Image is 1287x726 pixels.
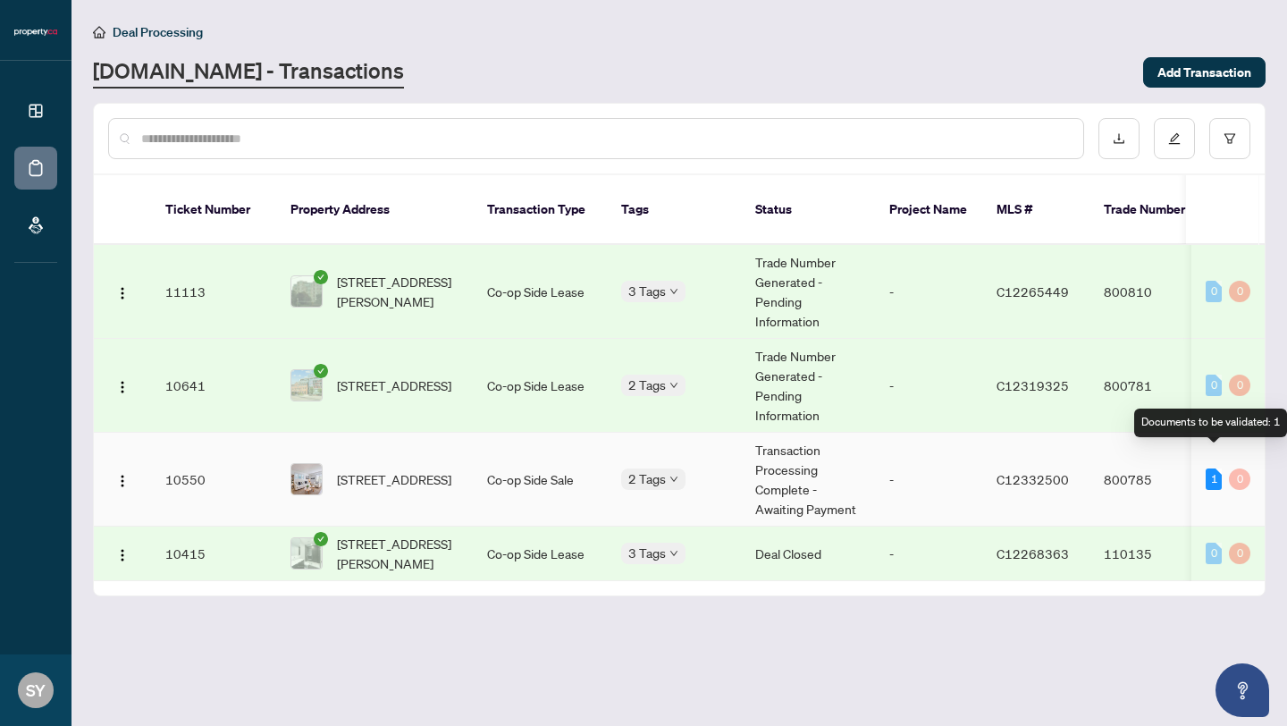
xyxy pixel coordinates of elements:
td: Transaction Processing Complete - Awaiting Payment [741,433,875,527]
th: Tags [607,175,741,245]
a: [DOMAIN_NAME] - Transactions [93,56,404,89]
span: 3 Tags [628,281,666,301]
th: MLS # [982,175,1089,245]
img: thumbnail-img [291,276,322,307]
td: Co-op Side Lease [473,245,607,339]
button: Logo [108,371,137,400]
button: Add Transaction [1143,57,1266,88]
td: - [875,245,982,339]
span: edit [1168,132,1181,145]
span: C12319325 [997,377,1069,393]
span: Deal Processing [113,24,203,40]
span: filter [1224,132,1236,145]
th: Transaction Type [473,175,607,245]
span: check-circle [314,270,328,284]
button: Open asap [1215,663,1269,717]
span: Add Transaction [1157,58,1251,87]
span: [STREET_ADDRESS] [337,469,451,489]
td: 800781 [1089,339,1215,433]
span: check-circle [314,532,328,546]
button: download [1098,118,1140,159]
td: Co-op Side Lease [473,339,607,433]
span: home [93,26,105,38]
th: Trade Number [1089,175,1215,245]
span: down [669,549,678,558]
button: Logo [108,277,137,306]
span: [STREET_ADDRESS][PERSON_NAME] [337,272,458,311]
span: down [669,381,678,390]
th: Property Address [276,175,473,245]
span: download [1113,132,1125,145]
button: edit [1154,118,1195,159]
td: 800810 [1089,245,1215,339]
img: thumbnail-img [291,464,322,494]
img: Logo [115,380,130,394]
div: 0 [1229,375,1250,396]
td: Co-op Side Sale [473,433,607,527]
img: Logo [115,286,130,300]
span: C12332500 [997,471,1069,487]
span: 2 Tags [628,469,666,489]
td: 10550 [151,433,276,527]
div: 0 [1229,469,1250,490]
td: 800785 [1089,433,1215,527]
td: 10641 [151,339,276,433]
td: 110135 [1089,527,1215,581]
img: logo [14,27,57,38]
span: 3 Tags [628,543,666,563]
img: Logo [115,548,130,562]
button: Logo [108,539,137,568]
th: Project Name [875,175,982,245]
button: Logo [108,465,137,494]
img: thumbnail-img [291,370,322,401]
span: C12268363 [997,545,1069,561]
td: - [875,339,982,433]
div: Documents to be validated: 1 [1134,409,1287,437]
div: 1 [1206,469,1222,490]
img: thumbnail-img [291,538,322,569]
th: Ticket Number [151,175,276,245]
span: SY [26,678,46,703]
td: - [875,527,982,581]
span: 2 Tags [628,375,666,395]
div: 0 [1206,281,1222,302]
th: Status [741,175,875,245]
span: down [669,287,678,296]
td: Co-op Side Lease [473,527,607,581]
img: Logo [115,474,130,488]
span: check-circle [314,364,328,378]
div: 0 [1206,543,1222,564]
span: C12265449 [997,283,1069,300]
td: 10415 [151,527,276,581]
td: - [875,433,982,527]
td: Deal Closed [741,527,875,581]
button: filter [1209,118,1250,159]
td: Trade Number Generated - Pending Information [741,245,875,339]
span: down [669,475,678,484]
div: 0 [1229,543,1250,564]
span: [STREET_ADDRESS] [337,376,451,395]
span: [STREET_ADDRESS][PERSON_NAME] [337,534,458,573]
div: 0 [1206,375,1222,396]
td: Trade Number Generated - Pending Information [741,339,875,433]
div: 0 [1229,281,1250,302]
td: 11113 [151,245,276,339]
